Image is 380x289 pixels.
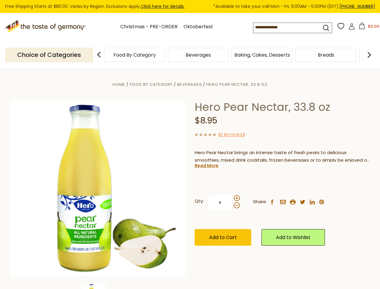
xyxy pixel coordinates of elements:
[195,229,251,246] button: Add to Cart
[218,132,245,138] span: ( )
[220,132,243,138] a: 0 Reviews
[206,82,267,87] a: Hero Pear Nectar, 33.8 oz
[213,3,375,10] span: *Available to take your call Mon - Fri, 9:00AM - 5:00PM (EST).
[195,115,217,126] span: $8.95
[261,229,325,246] a: Add to Wishlist
[195,163,218,169] a: Read More
[5,48,93,62] p: Choice of Categories
[184,23,213,31] a: Oktoberfest
[195,149,371,164] p: Hero Pear Nectar brings an intense taste of fresh pears to delicious smoothies, mixed drink cockt...
[120,23,178,31] a: Christmas - PRE-ORDER
[209,234,237,241] span: Add to Cart
[253,198,267,206] span: Share:
[10,100,186,276] img: Hero Pear Nectar, 33.8 oz
[195,100,371,114] h1: Hero Pear Nectar, 33.8 oz
[208,194,233,211] input: Qty:
[113,53,156,57] a: Food By Category
[130,82,173,87] a: Food By Category
[141,3,185,9] a: Click here for details.
[339,3,375,9] a: [PHONE_NUMBER]
[234,53,290,57] a: Baking, Cakes, Desserts
[318,53,334,57] a: Breads
[363,49,375,61] img: next arrow
[195,197,204,205] strong: Qty:
[186,53,211,57] a: Beverages
[5,3,375,10] div: Free Shipping Starts at $80.00. Varies by Region. Exclusions Apply.
[177,82,202,87] a: Beverages
[93,49,105,61] img: previous arrow
[113,82,125,87] a: Home
[368,23,379,29] span: $0.00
